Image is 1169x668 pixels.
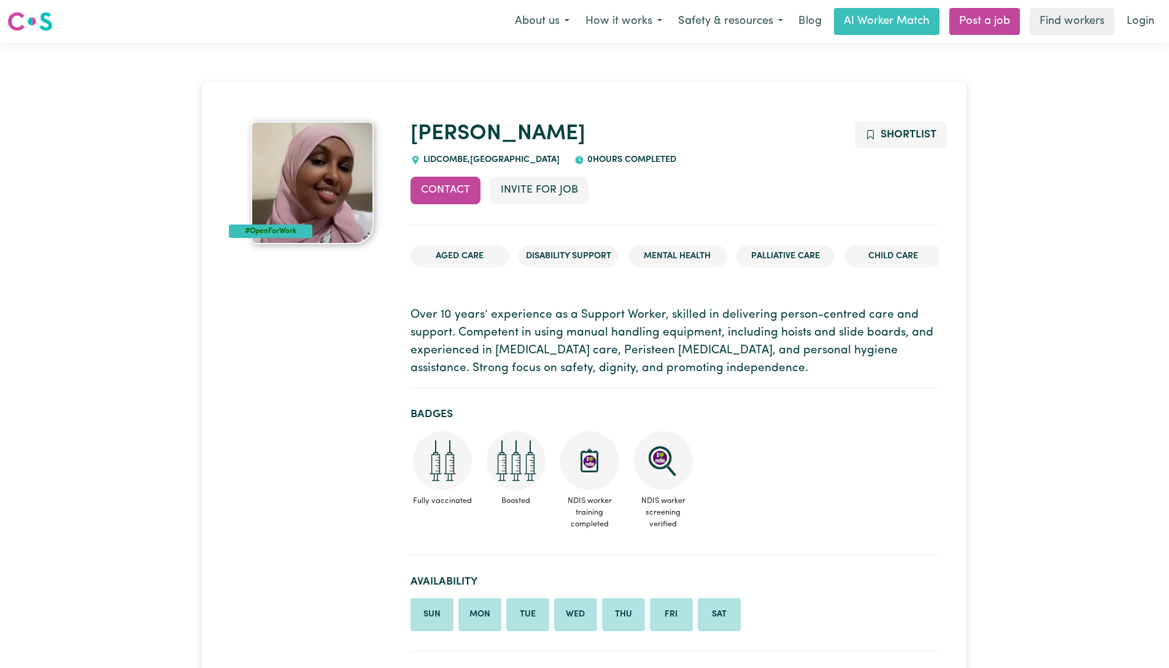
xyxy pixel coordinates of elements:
[554,598,597,631] li: Available on Wednesday
[411,307,939,377] p: Over 10 years’ experience as a Support Worker, skilled in delivering person-centred care and supp...
[507,9,577,34] button: About us
[229,225,312,238] div: #OpenForWork
[670,9,791,34] button: Safety & resources
[411,245,509,268] li: Aged Care
[834,8,939,35] a: AI Worker Match
[881,129,936,140] span: Shortlist
[490,177,588,204] button: Invite for Job
[634,431,693,490] img: NDIS Worker Screening Verified
[855,121,947,148] button: Add to shortlist
[631,490,695,536] span: NDIS worker screening verified
[650,598,693,631] li: Available on Friday
[411,575,939,588] h2: Availability
[949,8,1020,35] a: Post a job
[560,431,619,490] img: CS Academy: Introduction to NDIS Worker Training course completed
[791,8,829,35] a: Blog
[411,177,480,204] button: Contact
[7,7,53,36] a: Careseekers logo
[698,598,741,631] li: Available on Saturday
[458,598,501,631] li: Available on Monday
[1030,8,1114,35] a: Find workers
[1119,8,1162,35] a: Login
[7,10,53,33] img: Careseekers logo
[558,490,622,536] span: NDIS worker training completed
[487,431,546,490] img: Care and support worker has received booster dose of COVID-19 vaccination
[577,9,670,34] button: How it works
[506,598,549,631] li: Available on Tuesday
[844,245,943,268] li: Child care
[411,490,474,512] span: Fully vaccinated
[519,245,619,268] li: Disability Support
[736,245,835,268] li: Palliative care
[413,431,472,490] img: Care and support worker has received 2 doses of COVID-19 vaccine
[411,408,939,421] h2: Badges
[602,598,645,631] li: Available on Thursday
[420,155,560,164] span: LIDCOMBE , [GEOGRAPHIC_DATA]
[411,598,453,631] li: Available on Sunday
[251,121,374,244] img: Anab
[229,121,395,244] a: Anab's profile picture'#OpenForWork
[584,155,676,164] span: 0 hours completed
[411,123,585,145] a: [PERSON_NAME]
[484,490,548,512] span: Boosted
[628,245,727,268] li: Mental Health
